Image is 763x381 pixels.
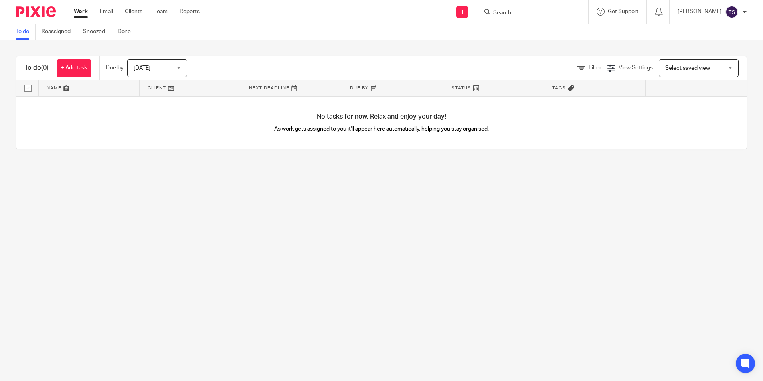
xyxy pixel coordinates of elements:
[57,59,91,77] a: + Add task
[134,65,150,71] span: [DATE]
[74,8,88,16] a: Work
[199,125,564,133] p: As work gets assigned to you it'll appear here automatically, helping you stay organised.
[83,24,111,40] a: Snoozed
[24,64,49,72] h1: To do
[117,24,137,40] a: Done
[589,65,601,71] span: Filter
[16,113,747,121] h4: No tasks for now. Relax and enjoy your day!
[16,24,36,40] a: To do
[492,10,564,17] input: Search
[665,65,710,71] span: Select saved view
[106,64,123,72] p: Due by
[552,86,566,90] span: Tags
[125,8,142,16] a: Clients
[619,65,653,71] span: View Settings
[678,8,721,16] p: [PERSON_NAME]
[180,8,200,16] a: Reports
[16,6,56,17] img: Pixie
[725,6,738,18] img: svg%3E
[41,65,49,71] span: (0)
[42,24,77,40] a: Reassigned
[608,9,638,14] span: Get Support
[100,8,113,16] a: Email
[154,8,168,16] a: Team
